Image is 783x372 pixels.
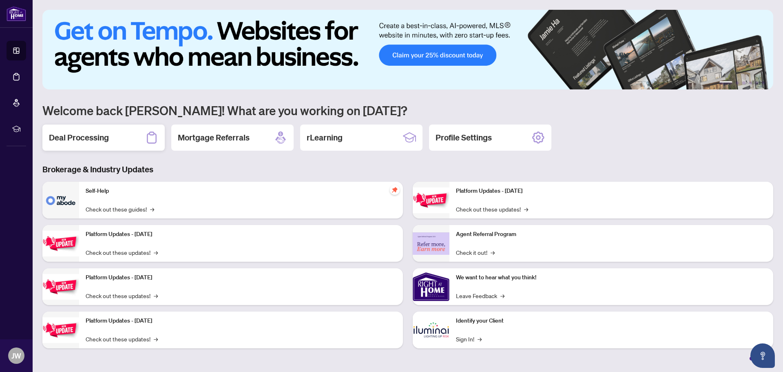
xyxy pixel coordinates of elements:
[42,102,773,118] h1: Welcome back [PERSON_NAME]! What are you working on [DATE]?
[478,334,482,343] span: →
[86,230,396,239] p: Platform Updates - [DATE]
[436,132,492,143] h2: Profile Settings
[456,291,504,300] a: Leave Feedback→
[456,248,495,257] a: Check it out!→
[413,268,449,305] img: We want to hear what you think!
[42,164,773,175] h3: Brokerage & Industry Updates
[456,205,528,214] a: Check out these updates!→
[86,291,158,300] a: Check out these updates!→
[42,10,773,89] img: Slide 0
[390,185,400,195] span: pushpin
[178,132,250,143] h2: Mortgage Referrals
[307,132,343,143] h2: rLearning
[413,187,449,213] img: Platform Updates - June 23, 2025
[7,6,26,21] img: logo
[150,205,154,214] span: →
[86,316,396,325] p: Platform Updates - [DATE]
[86,248,158,257] a: Check out these updates!→
[154,248,158,257] span: →
[456,230,767,239] p: Agent Referral Program
[749,81,752,85] button: 4
[154,291,158,300] span: →
[42,274,79,300] img: Platform Updates - July 21, 2025
[86,205,154,214] a: Check out these guides!→
[762,81,765,85] button: 6
[500,291,504,300] span: →
[413,312,449,348] img: Identify your Client
[86,273,396,282] p: Platform Updates - [DATE]
[42,317,79,343] img: Platform Updates - July 8, 2025
[42,231,79,256] img: Platform Updates - September 16, 2025
[49,132,109,143] h2: Deal Processing
[524,205,528,214] span: →
[742,81,745,85] button: 3
[456,273,767,282] p: We want to hear what you think!
[719,81,732,85] button: 1
[456,187,767,196] p: Platform Updates - [DATE]
[11,350,21,361] span: JW
[491,248,495,257] span: →
[736,81,739,85] button: 2
[456,334,482,343] a: Sign In!→
[154,334,158,343] span: →
[755,81,759,85] button: 5
[86,187,396,196] p: Self-Help
[86,334,158,343] a: Check out these updates!→
[456,316,767,325] p: Identify your Client
[413,232,449,255] img: Agent Referral Program
[750,343,775,368] button: Open asap
[42,182,79,218] img: Self-Help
